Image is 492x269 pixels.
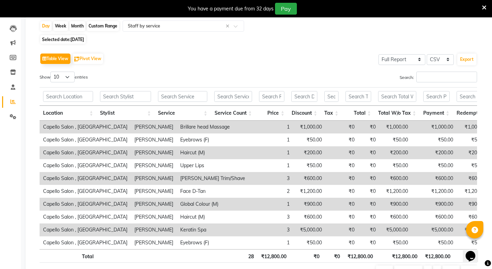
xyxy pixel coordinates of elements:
th: ₹12,800.00 [376,249,421,263]
td: [PERSON_NAME] [131,198,177,211]
td: Brillare head Massage [177,121,249,133]
td: [PERSON_NAME] [131,172,177,185]
td: ₹200.00 [457,146,490,159]
td: Capello Salon , [GEOGRAPHIC_DATA] [40,185,131,198]
td: ₹900.00 [379,198,411,211]
div: Week [53,21,68,31]
td: Upper Lips [177,159,249,172]
input: Search Redemption [457,91,491,102]
td: ₹200.00 [411,146,457,159]
td: 3 [249,211,293,223]
input: Search Location [43,91,93,102]
td: [PERSON_NAME] [131,146,177,159]
td: ₹1,000.00 [293,121,325,133]
th: 28 [212,249,257,263]
td: Haircut (M) [177,211,249,223]
td: ₹0 [358,185,379,198]
td: 1 [249,236,293,249]
td: ₹1,200.00 [411,185,457,198]
td: ₹0 [358,211,379,223]
td: [PERSON_NAME] [131,133,177,146]
td: ₹0 [358,198,379,211]
input: Search Stylist [100,91,151,102]
td: ₹0 [325,185,358,198]
td: ₹50.00 [457,159,490,172]
td: ₹0 [358,121,379,133]
label: Show entries [40,72,88,82]
td: ₹50.00 [411,133,457,146]
td: ₹600.00 [379,211,411,223]
td: ₹0 [358,159,379,172]
td: ₹600.00 [411,211,457,223]
td: ₹0 [325,133,358,146]
td: Capello Salon , [GEOGRAPHIC_DATA] [40,172,131,185]
td: ₹600.00 [293,172,325,185]
label: Search: [400,72,477,82]
td: 3 [249,172,293,185]
td: ₹900.00 [411,198,457,211]
input: Search Service Count [214,91,252,102]
td: ₹5,000.00 [293,223,325,236]
th: ₹0 [290,249,323,263]
iframe: chat widget [463,241,485,262]
td: 1 [249,121,293,133]
th: Total W/o Tax: activate to sort column ascending [375,106,420,121]
select: Showentries [50,72,75,82]
td: Eyebrows (F) [177,236,249,249]
th: Price: activate to sort column ascending [256,106,288,121]
input: Search: [416,72,477,82]
td: Capello Salon , [GEOGRAPHIC_DATA] [40,133,131,146]
td: ₹50.00 [457,236,490,249]
td: ₹0 [358,146,379,159]
button: Pivot View [73,54,103,64]
td: 1 [249,146,293,159]
td: Haircut (M) [177,146,249,159]
td: ₹1,000.00 [411,121,457,133]
td: Eyebrows (F) [177,133,249,146]
td: Face D-Tan [177,185,249,198]
input: Search Total W/o Tax [378,91,416,102]
td: Capello Salon , [GEOGRAPHIC_DATA] [40,236,131,249]
span: [DATE] [70,37,84,42]
td: 1 [249,133,293,146]
td: ₹50.00 [379,236,411,249]
td: 2 [249,185,293,198]
td: Capello Salon , [GEOGRAPHIC_DATA] [40,198,131,211]
td: ₹50.00 [293,236,325,249]
td: ₹50.00 [293,133,325,146]
td: ₹600.00 [293,211,325,223]
td: Capello Salon , [GEOGRAPHIC_DATA] [40,146,131,159]
td: ₹1,200.00 [293,185,325,198]
td: Capello Salon , [GEOGRAPHIC_DATA] [40,223,131,236]
td: ₹900.00 [457,198,490,211]
td: ₹1,000.00 [379,121,411,133]
th: Location: activate to sort column ascending [40,106,97,121]
td: ₹0 [358,223,379,236]
td: [PERSON_NAME] [131,121,177,133]
th: ₹12,800.00 [343,249,376,263]
td: Capello Salon , [GEOGRAPHIC_DATA] [40,121,131,133]
input: Search Service [158,91,207,102]
input: Search Price [259,91,285,102]
td: [PERSON_NAME] [131,159,177,172]
th: ₹12,800.00 [257,249,290,263]
th: Total: activate to sort column ascending [342,106,375,121]
td: ₹5,000.00 [379,223,411,236]
div: Month [69,21,85,31]
button: Table View [40,54,70,64]
button: Export [457,54,476,65]
td: ₹50.00 [457,133,490,146]
th: Total [40,249,97,263]
td: Global Colour (M) [177,198,249,211]
td: ₹0 [358,133,379,146]
td: [PERSON_NAME] [131,236,177,249]
span: Selected date: [40,35,86,44]
td: 1 [249,159,293,172]
td: ₹0 [325,223,358,236]
td: ₹1,200.00 [457,185,490,198]
input: Search Tax [324,91,339,102]
td: ₹0 [325,146,358,159]
td: ₹5,000.00 [411,223,457,236]
td: ₹900.00 [293,198,325,211]
td: ₹600.00 [379,172,411,185]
